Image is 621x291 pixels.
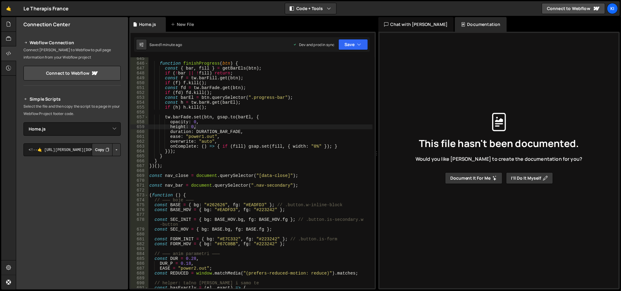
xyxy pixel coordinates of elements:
[23,66,121,81] a: Connect to Webflow
[455,17,506,32] div: Documentation
[23,225,121,280] iframe: YouTube video player
[338,39,368,50] button: Save
[130,212,148,217] div: 677
[23,46,121,61] p: Connect [PERSON_NAME] to Webflow to pull page information from your Webflow project
[130,163,148,168] div: 667
[130,168,148,173] div: 668
[130,246,148,251] div: 683
[130,105,148,110] div: 655
[130,71,148,76] div: 648
[130,149,148,154] div: 664
[130,266,148,271] div: 687
[130,188,148,193] div: 672
[130,207,148,212] div: 676
[378,17,454,32] div: Chat with [PERSON_NAME]
[130,120,148,124] div: 658
[23,95,121,103] h2: Simple Scripts
[130,286,148,290] div: 691
[130,198,148,203] div: 674
[171,21,196,27] div: New File
[130,95,148,100] div: 653
[130,159,148,163] div: 666
[130,90,148,95] div: 652
[542,3,605,14] a: Connect to Webflow
[130,56,148,61] div: 645
[130,129,148,134] div: 660
[23,39,121,46] h2: Webflow Connection
[130,232,148,237] div: 680
[130,178,148,183] div: 670
[130,237,148,242] div: 681
[130,281,148,286] div: 690
[130,134,148,139] div: 661
[130,203,148,207] div: 675
[130,124,148,129] div: 659
[139,21,156,27] div: Home.js
[285,3,336,14] button: Code + Tools
[506,172,553,184] button: I’ll do it myself
[130,154,148,159] div: 665
[130,66,148,71] div: 647
[130,173,148,178] div: 669
[23,21,70,28] h2: Connection Center
[160,42,182,47] div: 1 minute ago
[130,144,148,149] div: 663
[130,61,148,66] div: 646
[92,143,112,156] button: Copy
[130,261,148,266] div: 686
[130,81,148,85] div: 650
[149,42,182,47] div: Saved
[130,193,148,198] div: 673
[23,166,121,221] iframe: YouTube video player
[130,271,148,276] div: 688
[130,276,148,281] div: 689
[130,139,148,144] div: 662
[130,110,148,115] div: 656
[23,5,69,12] div: Le Therapis France
[130,183,148,188] div: 671
[130,256,148,261] div: 685
[130,85,148,90] div: 651
[92,143,121,156] div: Button group with nested dropdown
[130,242,148,246] div: 682
[607,3,618,14] a: Ki
[445,172,502,184] button: Document it for me
[293,42,334,47] div: Dev and prod in sync
[130,227,148,232] div: 679
[419,138,579,148] span: This file hasn't been documented.
[130,100,148,105] div: 654
[23,103,121,117] p: Select the file and then copy the script to a page in your Webflow Project footer code.
[23,143,121,156] textarea: <!--🤙 [URL][PERSON_NAME][DOMAIN_NAME]> <script>document.addEventListener("DOMContentLoaded", func...
[130,251,148,256] div: 684
[130,76,148,81] div: 649
[130,217,148,227] div: 678
[1,1,16,16] a: 🤙
[416,156,582,162] span: Would you like [PERSON_NAME] to create the documentation for you?
[130,115,148,120] div: 657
